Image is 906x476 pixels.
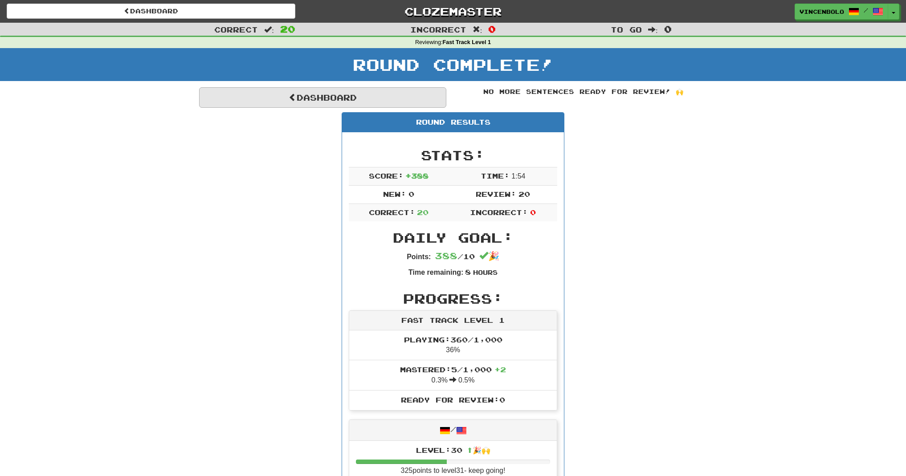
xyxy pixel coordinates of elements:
li: 0.3% 0.5% [349,360,557,391]
strong: Time remaining: [408,269,463,276]
span: 20 [417,208,429,216]
span: 388 [435,250,457,261]
span: / [864,7,868,13]
span: Review: [476,190,516,198]
span: : [264,26,274,33]
span: Mastered: 5 / 1,000 [400,365,506,374]
span: ⬆🎉🙌 [462,446,490,454]
div: Round Results [342,113,564,132]
span: / 10 [435,252,475,260]
span: : [473,26,482,33]
a: Dashboard [199,87,446,108]
a: Clozemaster [309,4,597,19]
small: Hours [473,269,498,276]
span: Time: [481,171,510,180]
span: Correct: [369,208,415,216]
div: / [349,420,557,441]
a: vincenbolo / [795,4,888,20]
a: Dashboard [7,4,295,19]
h2: Stats: [349,148,557,163]
span: vincenbolo [800,8,844,16]
span: Correct [214,25,258,34]
span: 1 : 54 [511,172,525,180]
span: 0 [530,208,536,216]
span: 8 [465,268,471,276]
span: Score: [369,171,404,180]
h1: Round Complete! [3,56,903,73]
span: + 2 [494,365,506,374]
strong: Fast Track Level 1 [443,39,491,45]
span: : [648,26,658,33]
span: 20 [280,24,295,34]
span: Incorrect: [470,208,528,216]
span: Incorrect [410,25,466,34]
span: 0 [488,24,496,34]
span: 20 [518,190,530,198]
span: 🎉 [479,251,499,261]
h2: Daily Goal: [349,230,557,245]
span: + 388 [405,171,429,180]
span: Level: 30 [416,446,490,454]
span: 0 [664,24,672,34]
li: 36% [349,330,557,361]
span: 0 [408,190,414,198]
span: Playing: 360 / 1,000 [404,335,502,344]
span: New: [383,190,406,198]
div: No more sentences ready for review! 🙌 [460,87,707,96]
strong: Points: [407,253,431,260]
div: Fast Track Level 1 [349,311,557,330]
span: To go [611,25,642,34]
h2: Progress: [349,291,557,306]
span: Ready for Review: 0 [401,395,505,404]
